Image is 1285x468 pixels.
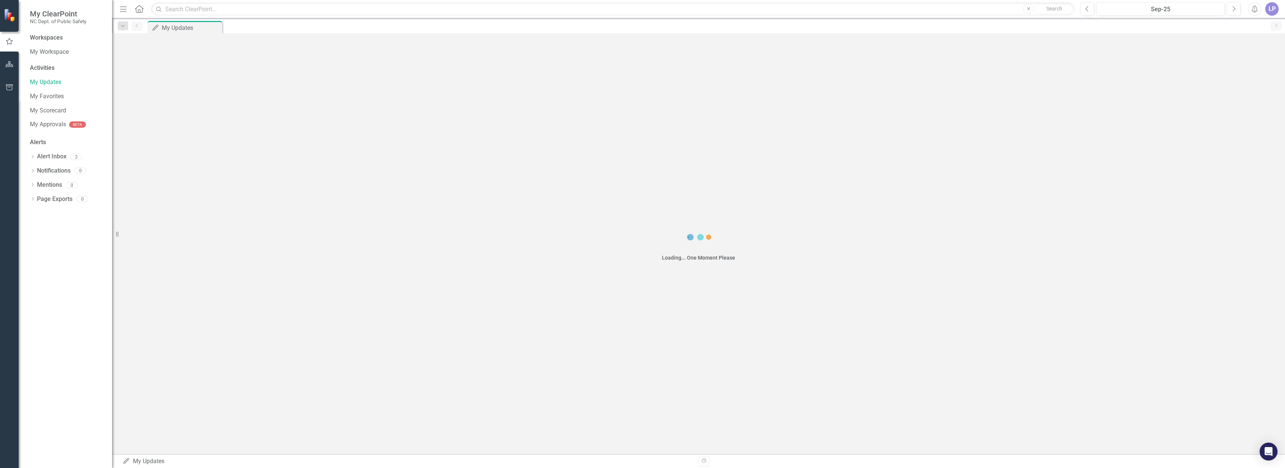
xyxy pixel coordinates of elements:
button: Search [1035,4,1073,14]
div: 0 [76,196,88,202]
div: BETA [69,121,86,128]
a: Mentions [37,181,62,189]
div: 0 [66,182,78,188]
div: Activities [30,64,105,72]
small: NC Dept. of Public Safety [30,18,86,24]
a: Page Exports [37,195,72,204]
div: 0 [74,168,86,174]
a: My Workspace [30,48,105,56]
button: LP [1265,2,1279,16]
a: My Favorites [30,92,105,101]
div: Workspaces [30,34,63,42]
a: My Approvals [30,120,66,129]
div: Alerts [30,138,105,147]
a: My Scorecard [30,106,105,115]
span: Search [1046,6,1062,12]
a: My Updates [30,78,105,87]
div: Loading... One Moment Please [662,254,735,261]
a: Alert Inbox [37,152,66,161]
button: Sep-25 [1096,2,1225,16]
span: My ClearPoint [30,9,86,18]
div: Sep-25 [1099,5,1222,14]
img: ClearPoint Strategy [4,9,17,22]
div: 2 [70,154,82,160]
input: Search ClearPoint... [151,3,1075,16]
div: Open Intercom Messenger [1260,443,1278,461]
a: Notifications [37,167,71,175]
div: My Updates [123,457,693,466]
div: My Updates [162,23,220,32]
